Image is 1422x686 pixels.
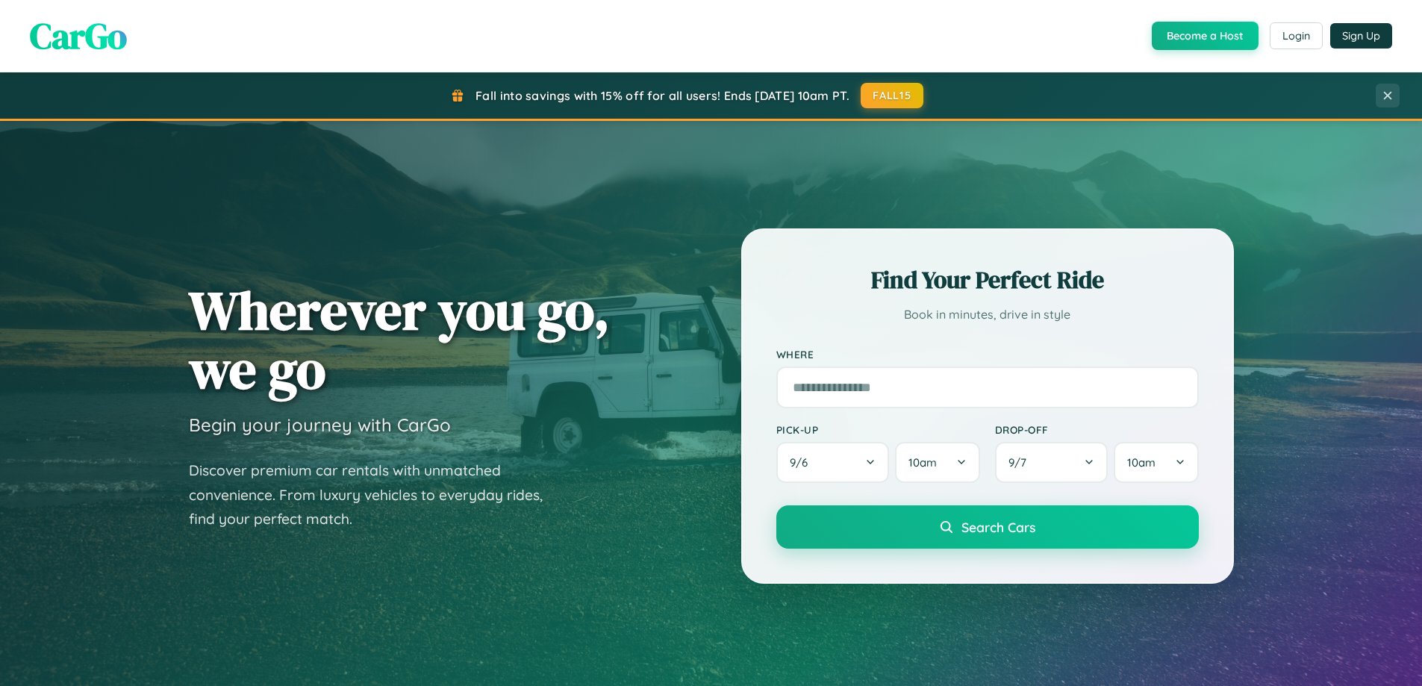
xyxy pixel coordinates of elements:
[776,442,890,483] button: 9/6
[776,505,1199,549] button: Search Cars
[189,458,562,531] p: Discover premium car rentals with unmatched convenience. From luxury vehicles to everyday rides, ...
[776,304,1199,325] p: Book in minutes, drive in style
[189,281,610,399] h1: Wherever you go, we go
[1114,442,1198,483] button: 10am
[1330,23,1392,49] button: Sign Up
[1127,455,1156,470] span: 10am
[189,414,451,436] h3: Begin your journey with CarGo
[908,455,937,470] span: 10am
[776,264,1199,296] h2: Find Your Perfect Ride
[861,83,923,108] button: FALL15
[1008,455,1034,470] span: 9 / 7
[790,455,815,470] span: 9 / 6
[1152,22,1259,50] button: Become a Host
[776,348,1199,361] label: Where
[995,423,1199,436] label: Drop-off
[475,88,849,103] span: Fall into savings with 15% off for all users! Ends [DATE] 10am PT.
[895,442,979,483] button: 10am
[995,442,1108,483] button: 9/7
[776,423,980,436] label: Pick-up
[961,519,1035,535] span: Search Cars
[1270,22,1323,49] button: Login
[30,11,127,60] span: CarGo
